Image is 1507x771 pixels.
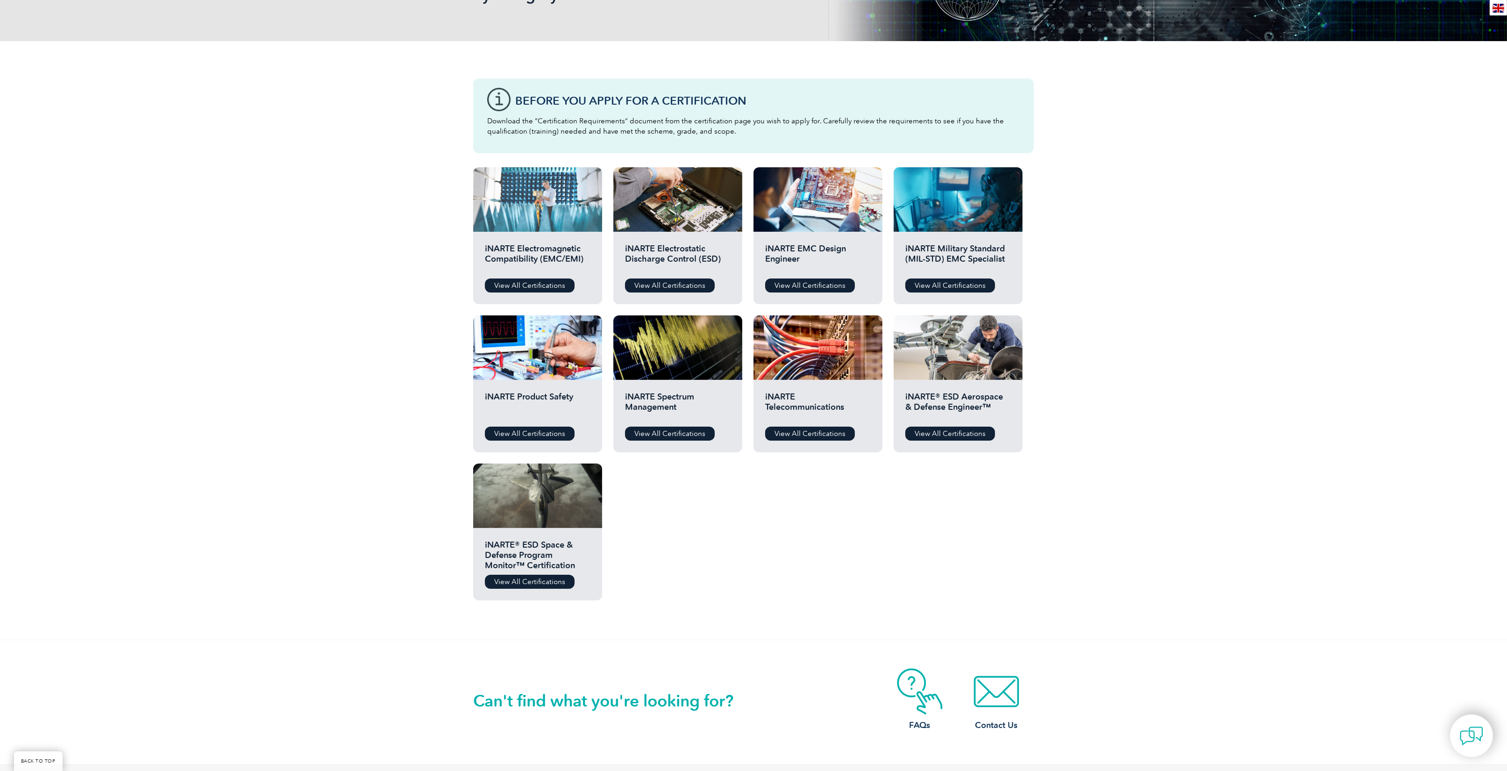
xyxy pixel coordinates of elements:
h2: iNARTE Military Standard (MIL-STD) EMC Specialist [905,243,1011,271]
img: contact-chat.png [1460,724,1483,748]
a: View All Certifications [625,278,715,293]
h2: iNARTE® ESD Space & Defense Program Monitor™ Certification [485,540,590,568]
h2: Can't find what you're looking for? [473,693,753,708]
a: BACK TO TOP [14,751,63,771]
a: View All Certifications [485,575,575,589]
p: Download the “Certification Requirements” document from the certification page you wish to apply ... [487,116,1020,136]
a: Contact Us [959,668,1034,731]
img: en [1493,4,1504,13]
a: View All Certifications [625,427,715,441]
h2: iNARTE Electrostatic Discharge Control (ESD) [625,243,731,271]
a: View All Certifications [485,278,575,293]
a: View All Certifications [905,278,995,293]
a: View All Certifications [765,278,855,293]
a: View All Certifications [485,427,575,441]
h2: iNARTE EMC Design Engineer [765,243,871,271]
a: FAQs [882,668,957,731]
img: contact-faq.webp [882,668,957,715]
h2: iNARTE Telecommunications [765,392,871,420]
img: contact-email.webp [959,668,1034,715]
h2: iNARTE® ESD Aerospace & Defense Engineer™ [905,392,1011,420]
h2: iNARTE Spectrum Management [625,392,731,420]
h3: Contact Us [959,720,1034,731]
h2: iNARTE Product Safety [485,392,590,420]
a: View All Certifications [905,427,995,441]
h3: FAQs [882,720,957,731]
h3: Before You Apply For a Certification [515,95,1020,107]
a: View All Certifications [765,427,855,441]
h2: iNARTE Electromagnetic Compatibility (EMC/EMI) [485,243,590,271]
